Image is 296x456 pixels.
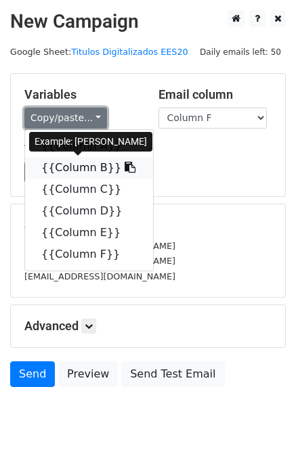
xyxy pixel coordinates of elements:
small: [EMAIL_ADDRESS][DOMAIN_NAME] [24,241,175,251]
small: [EMAIL_ADDRESS][DOMAIN_NAME] [24,256,175,266]
small: [EMAIL_ADDRESS][DOMAIN_NAME] [24,271,175,281]
a: {{Column D}} [25,200,153,222]
iframe: Chat Widget [228,391,296,456]
h5: Variables [24,87,138,102]
a: Titulos Digitalizados EES20 [71,47,188,57]
span: Daily emails left: 50 [195,45,286,60]
a: {{Column F}} [25,244,153,265]
a: Copy/paste... [24,108,107,129]
h5: Email column [158,87,272,102]
a: Send Test Email [121,361,224,387]
a: {{Column B}} [25,157,153,179]
a: Preview [58,361,118,387]
a: {{Column C}} [25,179,153,200]
small: Google Sheet: [10,47,188,57]
a: Send [10,361,55,387]
div: Widget de chat [228,391,296,456]
a: Daily emails left: 50 [195,47,286,57]
a: {{Column E}} [25,222,153,244]
a: {{Column A}} [25,135,153,157]
h5: Advanced [24,319,272,334]
div: Example: [PERSON_NAME] [29,132,152,152]
h2: New Campaign [10,10,286,33]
